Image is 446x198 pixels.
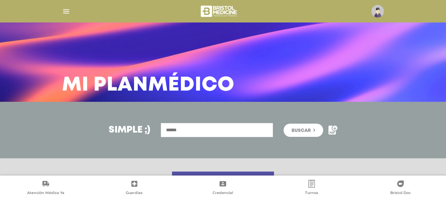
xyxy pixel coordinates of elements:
span: Turnos [305,190,318,196]
img: profile-placeholder.svg [371,5,384,18]
h3: Simple ;) [109,126,150,135]
span: Buscar [292,128,311,133]
a: Credencial [179,180,267,197]
h3: Mi Plan Médico [62,77,234,94]
img: bristol-medicine-blanco.png [200,3,239,19]
span: Bristol Doc [390,190,411,196]
span: Atención Médica Ya [27,190,64,196]
a: Atención Médica Ya [1,180,90,197]
a: Guardias [90,180,179,197]
a: Turnos [267,180,356,197]
span: Guardias [126,190,143,196]
img: Cober_menu-lines-white.svg [62,7,70,16]
span: Credencial [213,190,233,196]
button: Buscar [284,124,323,137]
a: Bristol Doc [356,180,445,197]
